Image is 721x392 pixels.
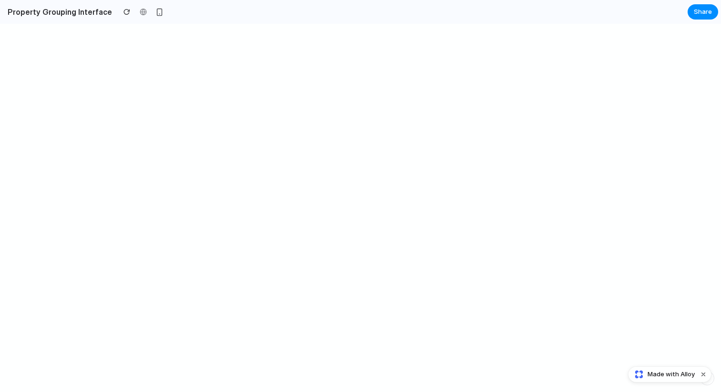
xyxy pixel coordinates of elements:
a: Made with Alloy [628,370,696,379]
h2: Property Grouping Interface [4,6,112,18]
span: Made with Alloy [648,370,695,379]
button: Dismiss watermark [698,369,709,380]
button: Share [688,4,718,20]
span: Share [694,7,712,17]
